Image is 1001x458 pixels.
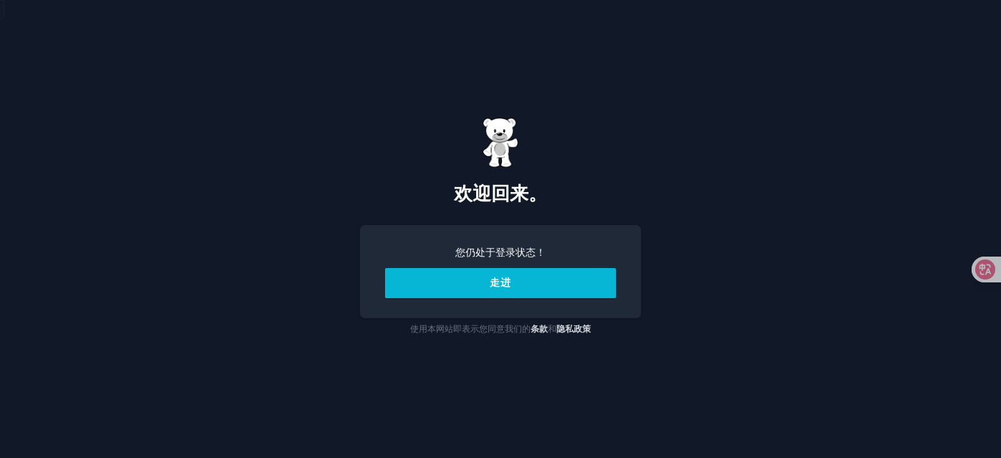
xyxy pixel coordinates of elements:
[556,324,591,334] a: 隐私政策
[531,324,548,334] a: 条款
[483,118,518,168] img: 小熊软糖
[455,247,546,258] font: 您仍处于登录状态！
[490,277,511,288] font: 走进
[410,324,531,334] font: 使用本网站即表示您同意我们的
[548,324,556,334] font: 和
[454,183,547,204] font: 欢迎回来。
[385,277,616,288] a: 走进
[385,268,616,298] button: 走进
